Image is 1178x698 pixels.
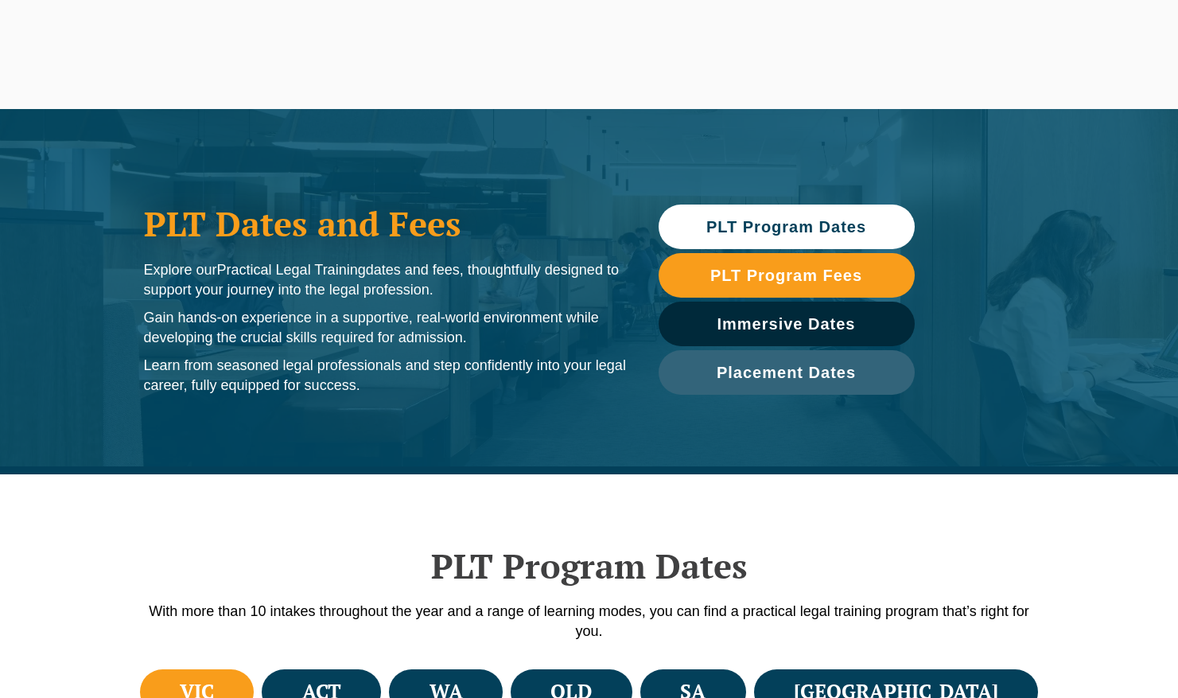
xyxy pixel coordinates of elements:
a: Immersive Dates [659,302,915,346]
span: Placement Dates [717,365,856,380]
p: Learn from seasoned legal professionals and step confidently into your legal career, fully equipp... [144,356,627,396]
h2: PLT Program Dates [136,546,1043,586]
p: With more than 10 intakes throughout the year and a range of learning modes, you can find a pract... [136,602,1043,641]
span: PLT Program Dates [706,219,866,235]
span: Practical Legal Training [217,262,366,278]
span: PLT Program Fees [710,267,862,283]
a: PLT Program Dates [659,205,915,249]
a: Placement Dates [659,350,915,395]
p: Gain hands-on experience in a supportive, real-world environment while developing the crucial ski... [144,308,627,348]
span: Immersive Dates [717,316,856,332]
h1: PLT Dates and Fees [144,204,627,244]
p: Explore our dates and fees, thoughtfully designed to support your journey into the legal profession. [144,260,627,300]
a: PLT Program Fees [659,253,915,298]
